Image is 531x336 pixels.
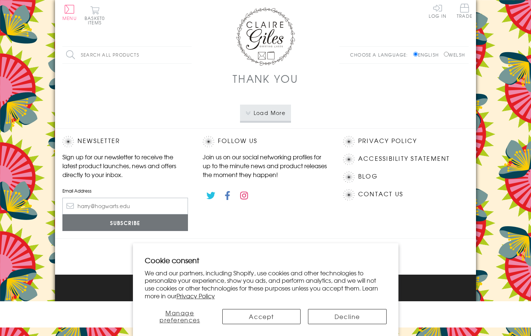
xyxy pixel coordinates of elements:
a: Trade [457,4,472,20]
a: Privacy Policy [358,136,417,146]
img: Claire Giles Greetings Cards [236,7,295,66]
a: Privacy Policy [177,291,215,300]
h2: Follow Us [203,136,328,147]
span: Menu [62,15,77,21]
p: We and our partners, including Shopify, use cookies and other technologies to personalize your ex... [145,269,387,300]
label: English [413,51,442,58]
a: Accessibility Statement [358,154,450,164]
input: Welsh [444,52,449,57]
button: Menu [62,5,77,20]
p: Join us on our social networking profiles for up to the minute news and product releases the mome... [203,152,328,179]
input: English [413,52,418,57]
input: Subscribe [62,214,188,231]
p: Sign up for our newsletter to receive the latest product launches, news and offers directly to yo... [62,152,188,179]
button: Manage preferences [145,309,215,324]
input: Search [184,47,192,63]
span: Manage preferences [160,308,200,324]
h1: Thank You [233,71,298,86]
label: Email Address [62,187,188,194]
span: Trade [457,4,472,18]
a: Log In [429,4,446,18]
input: harry@hogwarts.edu [62,198,188,214]
label: Welsh [444,51,465,58]
a: Contact Us [358,189,403,199]
p: © 2025 . [62,299,469,305]
span: 0 items [88,15,105,26]
h2: Newsletter [62,136,188,147]
button: Accept [222,309,301,324]
input: Search all products [62,47,192,63]
button: Decline [308,309,386,324]
button: Basket0 items [85,6,105,25]
button: Load More [240,105,291,121]
p: Choose a language: [350,51,412,58]
a: Blog [358,172,378,181]
h2: Cookie consent [145,255,387,265]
